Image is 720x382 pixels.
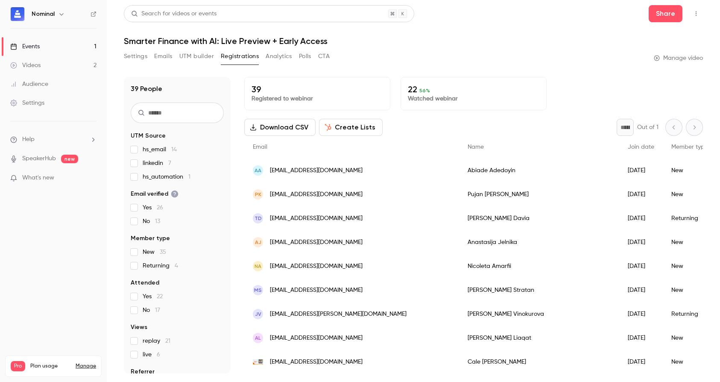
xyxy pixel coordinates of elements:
[157,205,163,211] span: 26
[244,119,316,136] button: Download CSV
[619,159,663,182] div: [DATE]
[32,10,55,18] h6: Nominal
[131,367,155,376] span: Referrer
[255,238,261,246] span: AJ
[459,182,619,206] div: Pujan [PERSON_NAME]
[408,94,539,103] p: Watched webinar
[143,350,160,359] span: live
[252,94,383,103] p: Registered to webinar
[663,206,717,230] div: Returning
[175,263,178,269] span: 4
[270,214,363,223] span: [EMAIL_ADDRESS][DOMAIN_NAME]
[663,254,717,278] div: New
[255,167,261,174] span: AA
[143,306,160,314] span: No
[663,230,717,254] div: New
[270,238,363,247] span: [EMAIL_ADDRESS][DOMAIN_NAME]
[124,36,703,46] h1: Smarter Finance with AI: Live Preview + Early Access
[188,174,190,180] span: 1
[637,123,659,132] p: Out of 1
[168,160,171,166] span: 7
[179,50,214,63] button: UTM builder
[663,159,717,182] div: New
[131,132,166,140] span: UTM Source
[619,182,663,206] div: [DATE]
[255,191,261,198] span: PK
[131,190,179,198] span: Email verified
[143,159,171,167] span: linkedin
[255,262,261,270] span: NA
[61,155,78,163] span: new
[619,278,663,302] div: [DATE]
[22,135,35,144] span: Help
[155,307,160,313] span: 17
[619,326,663,350] div: [DATE]
[155,218,160,224] span: 13
[419,88,430,94] span: 56 %
[663,302,717,326] div: Returning
[270,334,363,343] span: [EMAIL_ADDRESS][DOMAIN_NAME]
[160,249,166,255] span: 35
[131,9,217,18] div: Search for videos or events
[649,5,682,22] button: Share
[459,302,619,326] div: [PERSON_NAME] Vinokurova
[318,50,330,63] button: CTA
[76,363,96,370] a: Manage
[143,145,177,154] span: hs_email
[299,50,311,63] button: Polls
[171,147,177,153] span: 14
[157,352,160,358] span: 6
[10,99,44,107] div: Settings
[270,190,363,199] span: [EMAIL_ADDRESS][DOMAIN_NAME]
[663,278,717,302] div: New
[143,173,190,181] span: hs_automation
[10,135,97,144] li: help-dropdown-opener
[270,358,363,367] span: [EMAIL_ADDRESS][DOMAIN_NAME]
[319,119,383,136] button: Create Lists
[143,217,160,226] span: No
[459,159,619,182] div: Abiade Adedoyin
[143,262,178,270] span: Returning
[252,84,383,94] p: 39
[253,359,263,365] img: cale.is
[131,279,159,287] span: Attended
[654,54,703,62] a: Manage video
[619,230,663,254] div: [DATE]
[143,203,163,212] span: Yes
[663,350,717,374] div: New
[468,144,484,150] span: Name
[408,84,539,94] p: 22
[131,84,162,94] h1: 39 People
[10,61,41,70] div: Videos
[270,286,363,295] span: [EMAIL_ADDRESS][DOMAIN_NAME]
[663,326,717,350] div: New
[143,337,170,345] span: replay
[619,302,663,326] div: [DATE]
[266,50,292,63] button: Analytics
[157,294,163,300] span: 22
[459,326,619,350] div: [PERSON_NAME] Liaqat
[10,80,48,88] div: Audience
[254,286,262,294] span: MS
[143,292,163,301] span: Yes
[459,278,619,302] div: [PERSON_NAME] Stratan
[30,363,70,370] span: Plan usage
[459,254,619,278] div: Nicoleta Amarfii
[165,338,170,344] span: 21
[86,174,97,182] iframe: Noticeable Trigger
[459,350,619,374] div: Cale [PERSON_NAME]
[459,206,619,230] div: [PERSON_NAME] Davia
[11,7,24,21] img: Nominal
[619,350,663,374] div: [DATE]
[671,144,708,150] span: Member type
[619,206,663,230] div: [DATE]
[270,310,407,319] span: [EMAIL_ADDRESS][PERSON_NAME][DOMAIN_NAME]
[131,234,170,243] span: Member type
[619,254,663,278] div: [DATE]
[255,334,261,342] span: AL
[270,166,363,175] span: [EMAIL_ADDRESS][DOMAIN_NAME]
[255,215,262,222] span: TD
[628,144,654,150] span: Join date
[255,310,261,318] span: JV
[22,154,56,163] a: SpeakerHub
